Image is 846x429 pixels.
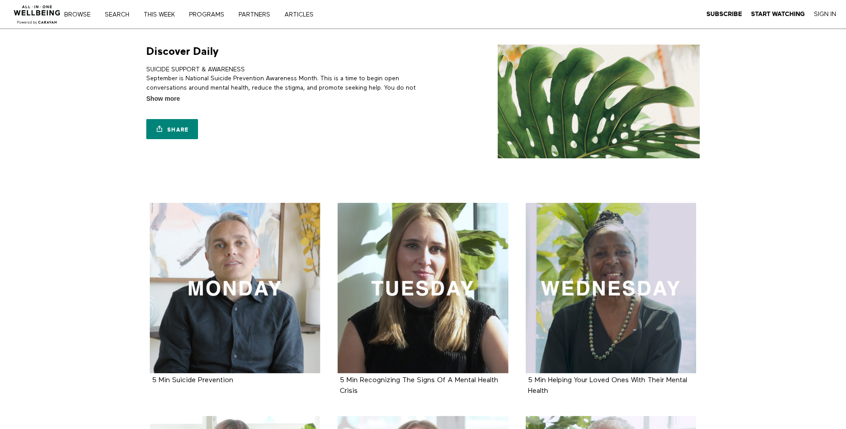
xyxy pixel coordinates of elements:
[528,377,687,394] a: 5 Min Helping Your Loved Ones With Their Mental Health
[146,65,420,101] p: SUICIDE SUPPORT & AWARENESS September is National Suicide Prevention Awareness Month. This is a t...
[150,203,321,374] a: 5 Min Suicide Prevention
[146,94,180,103] span: Show more
[146,45,219,58] h1: Discover Daily
[61,12,100,18] a: Browse
[814,10,836,18] a: Sign In
[338,203,508,374] a: 5 Min Recognizing The Signs Of A Mental Health Crisis
[140,12,184,18] a: THIS WEEK
[751,10,805,18] a: Start Watching
[102,12,139,18] a: Search
[751,11,805,17] strong: Start Watching
[186,12,234,18] a: PROGRAMS
[706,11,742,17] strong: Subscribe
[152,377,233,384] a: 5 Min Suicide Prevention
[340,377,498,394] a: 5 Min Recognizing The Signs Of A Mental Health Crisis
[70,10,332,19] nav: Primary
[235,12,280,18] a: PARTNERS
[146,119,198,139] a: Share
[498,45,700,158] img: Discover Daily
[706,10,742,18] a: Subscribe
[526,203,697,374] a: 5 Min Helping Your Loved Ones With Their Mental Health
[281,12,323,18] a: ARTICLES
